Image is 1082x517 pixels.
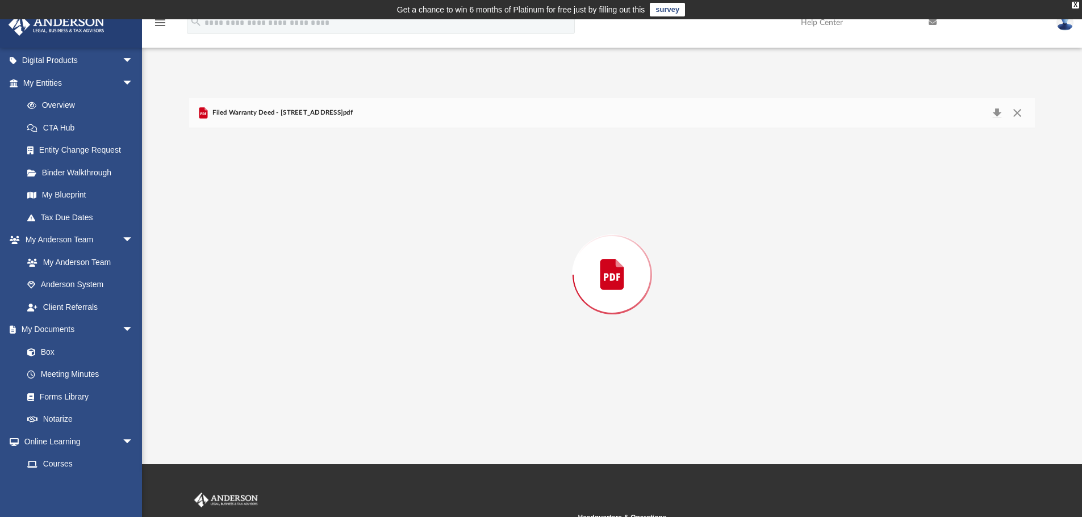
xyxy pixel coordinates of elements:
a: menu [153,22,167,30]
i: menu [153,16,167,30]
a: Video Training [16,475,139,498]
span: arrow_drop_down [122,318,145,342]
a: Binder Walkthrough [16,161,151,184]
div: Get a chance to win 6 months of Platinum for free just by filling out this [397,3,645,16]
span: arrow_drop_down [122,229,145,252]
a: My Entitiesarrow_drop_down [8,72,151,94]
a: My Anderson Teamarrow_drop_down [8,229,145,251]
a: Box [16,341,139,363]
a: survey [650,3,685,16]
div: close [1072,2,1079,9]
a: My Documentsarrow_drop_down [8,318,145,341]
button: Close [1007,105,1027,121]
span: Filed Warranty Deed - [STREET_ADDRESS]pdf [210,108,353,118]
span: arrow_drop_down [122,430,145,453]
a: Overview [16,94,151,117]
a: CTA Hub [16,116,151,139]
button: Download [987,105,1007,121]
a: Courses [16,453,145,476]
a: My Blueprint [16,184,145,207]
a: Client Referrals [16,296,145,318]
span: arrow_drop_down [122,49,145,73]
span: arrow_drop_down [122,72,145,95]
a: Forms Library [16,385,139,408]
div: Preview [189,98,1035,421]
a: Meeting Minutes [16,363,145,386]
a: Online Learningarrow_drop_down [8,430,145,453]
img: Anderson Advisors Platinum Portal [5,14,108,36]
img: Anderson Advisors Platinum Portal [192,493,260,507]
a: Digital Productsarrow_drop_down [8,49,151,72]
img: User Pic [1056,14,1073,31]
a: Anderson System [16,274,145,296]
a: Entity Change Request [16,139,151,162]
a: Notarize [16,408,145,431]
a: My Anderson Team [16,251,139,274]
a: Tax Due Dates [16,206,151,229]
i: search [190,15,202,28]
